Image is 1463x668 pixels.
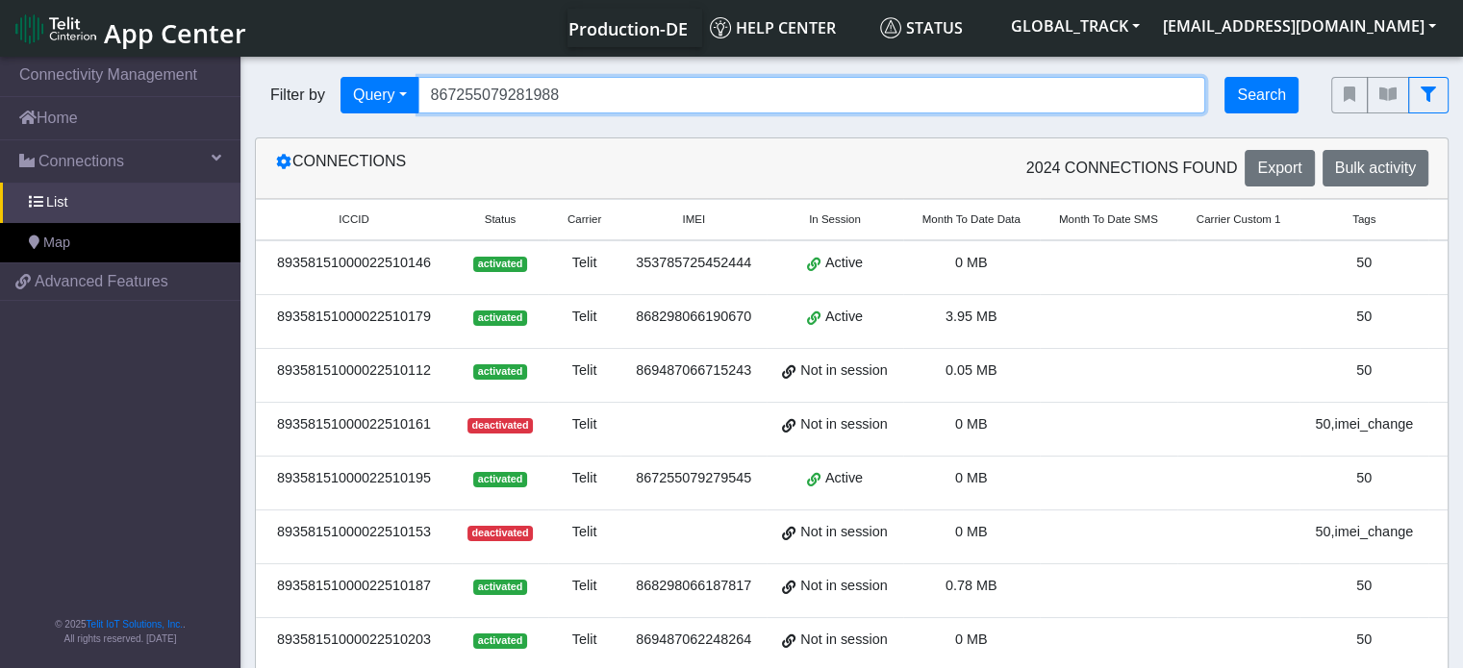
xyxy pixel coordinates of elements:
[1323,150,1428,186] button: Bulk activity
[922,211,1021,228] span: Month To Date Data
[1311,630,1417,651] div: 50
[560,522,609,543] div: Telit
[1311,576,1417,597] div: 50
[1311,253,1417,274] div: 50
[1257,160,1301,176] span: Export
[15,8,243,49] a: App Center
[710,17,731,38] img: knowledge.svg
[1224,77,1299,113] button: Search
[46,192,67,213] span: List
[880,17,963,38] span: Status
[955,416,988,432] span: 0 MB
[467,526,533,541] span: deactivated
[1245,150,1314,186] button: Export
[800,522,887,543] span: Not in session
[632,253,755,274] div: 353785725452444
[1352,211,1375,228] span: Tags
[682,211,705,228] span: IMEI
[710,17,836,38] span: Help center
[267,307,441,328] div: 89358151000022510179
[800,576,887,597] span: Not in session
[568,9,687,47] a: Your current platform instance
[339,211,368,228] span: ICCID
[560,307,609,328] div: Telit
[632,468,755,489] div: 867255079279545
[560,360,609,382] div: Telit
[560,253,609,274] div: Telit
[632,630,755,651] div: 869487062248264
[1311,307,1417,328] div: 50
[632,307,755,328] div: 868298066190670
[632,576,755,597] div: 868298066187817
[955,255,988,270] span: 0 MB
[872,9,999,47] a: Status
[255,84,341,107] span: Filter by
[800,630,887,651] span: Not in session
[473,364,526,380] span: activated
[267,414,441,435] div: 89358151000022510161
[473,633,526,649] span: activated
[880,17,901,38] img: status.svg
[473,310,526,326] span: activated
[35,270,168,293] span: Advanced Features
[955,524,988,539] span: 0 MB
[87,619,183,630] a: Telit IoT Solutions, Inc.
[946,309,997,324] span: 3.95 MB
[946,578,997,593] span: 0.78 MB
[999,9,1151,43] button: GLOBAL_TRACK
[1197,211,1281,228] span: Carrier Custom 1
[800,414,887,435] span: Not in session
[955,631,988,647] span: 0 MB
[1311,414,1417,435] div: 50,imei_change
[825,253,863,274] span: Active
[1026,157,1238,180] span: 2024 Connections found
[1335,160,1416,176] span: Bulk activity
[560,468,609,489] div: Telit
[1311,360,1417,382] div: 50
[15,13,96,44] img: logo-telit-cinterion-gw-new.png
[1311,468,1417,489] div: 50
[560,630,609,651] div: Telit
[560,414,609,435] div: Telit
[38,150,124,173] span: Connections
[43,233,70,254] span: Map
[485,211,517,228] span: Status
[267,360,441,382] div: 89358151000022510112
[1151,9,1448,43] button: [EMAIL_ADDRESS][DOMAIN_NAME]
[560,576,609,597] div: Telit
[418,77,1206,113] input: Search...
[809,211,861,228] span: In Session
[473,257,526,272] span: activated
[946,362,997,378] span: 0.05 MB
[568,211,601,228] span: Carrier
[632,360,755,382] div: 869487066715243
[825,468,863,489] span: Active
[473,472,526,487] span: activated
[261,150,852,186] div: Connections
[702,9,872,47] a: Help center
[825,307,863,328] span: Active
[267,468,441,489] div: 89358151000022510195
[267,630,441,651] div: 89358151000022510203
[955,470,988,485] span: 0 MB
[473,580,526,595] span: activated
[800,360,887,382] span: Not in session
[341,77,419,113] button: Query
[267,576,441,597] div: 89358151000022510187
[267,253,441,274] div: 89358151000022510146
[568,17,688,40] span: Production-DE
[1331,77,1449,113] div: fitlers menu
[467,418,533,433] span: deactivated
[1311,522,1417,543] div: 50,imei_change
[267,522,441,543] div: 89358151000022510153
[1059,211,1158,228] span: Month To Date SMS
[104,15,246,51] span: App Center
